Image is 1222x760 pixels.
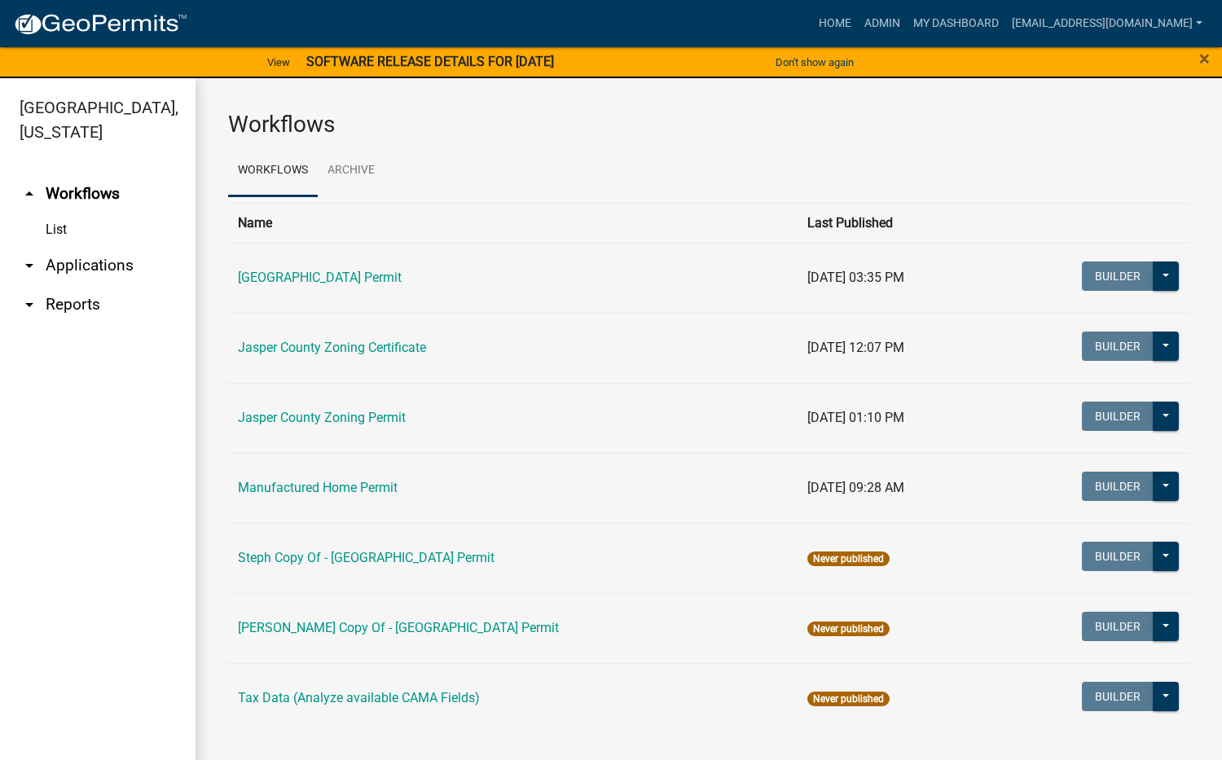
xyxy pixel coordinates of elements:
a: Home [812,8,858,39]
h3: Workflows [228,111,1189,138]
a: Jasper County Zoning Permit [238,410,406,425]
a: Archive [318,145,385,197]
a: Jasper County Zoning Certificate [238,340,426,355]
a: Workflows [228,145,318,197]
a: Tax Data (Analyze available CAMA Fields) [238,690,480,705]
span: × [1199,47,1210,70]
button: Builder [1082,542,1154,571]
span: [DATE] 09:28 AM [807,480,904,495]
button: Builder [1082,332,1154,361]
strong: SOFTWARE RELEASE DETAILS FOR [DATE] [306,54,554,69]
th: Name [228,203,798,243]
button: Builder [1082,682,1154,711]
a: [GEOGRAPHIC_DATA] Permit [238,270,402,285]
span: [DATE] 01:10 PM [807,410,904,425]
span: Never published [807,551,890,566]
th: Last Published [798,203,992,243]
span: Never published [807,692,890,706]
i: arrow_drop_down [20,256,39,275]
button: Builder [1082,402,1154,431]
span: [DATE] 03:35 PM [807,270,904,285]
a: My Dashboard [907,8,1005,39]
i: arrow_drop_up [20,184,39,204]
button: Close [1199,49,1210,68]
a: [PERSON_NAME] Copy Of - [GEOGRAPHIC_DATA] Permit [238,620,559,635]
span: [DATE] 12:07 PM [807,340,904,355]
button: Builder [1082,261,1154,291]
a: Admin [858,8,907,39]
a: Manufactured Home Permit [238,480,398,495]
a: View [261,49,297,76]
button: Builder [1082,612,1154,641]
a: Steph Copy Of - [GEOGRAPHIC_DATA] Permit [238,550,495,565]
button: Don't show again [769,49,860,76]
a: [EMAIL_ADDRESS][DOMAIN_NAME] [1005,8,1209,39]
button: Builder [1082,472,1154,501]
i: arrow_drop_down [20,295,39,314]
span: Never published [807,622,890,636]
